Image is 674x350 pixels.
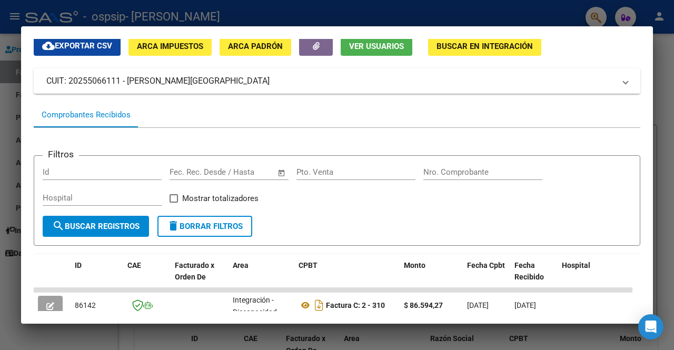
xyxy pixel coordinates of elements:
strong: $ 86.594,27 [404,301,443,309]
button: Ver Usuarios [341,36,412,56]
span: Mostrar totalizadores [182,192,259,205]
span: [DATE] [514,301,536,309]
span: ID [75,261,82,269]
datatable-header-cell: CPBT [294,254,400,301]
button: ARCA Padrón [220,36,291,56]
input: Start date [170,167,204,177]
button: ARCA Impuestos [128,36,212,56]
datatable-header-cell: Area [229,254,294,301]
button: Open calendar [276,167,288,179]
h3: Filtros [43,147,79,161]
input: End date [213,167,264,177]
div: Comprobantes Recibidos [42,109,131,121]
datatable-header-cell: Monto [400,254,463,301]
mat-icon: search [52,219,65,232]
mat-icon: delete [167,219,180,232]
span: Facturado x Orden De [175,261,214,282]
span: 86142 [75,301,96,309]
span: [DATE] [467,301,489,309]
span: ARCA Padrón [228,42,283,51]
span: Hospital [562,261,590,269]
button: Borrar Filtros [157,216,252,237]
datatable-header-cell: Hospital [558,254,637,301]
span: Exportar CSV [42,41,112,51]
span: ARCA Impuestos [137,42,203,51]
mat-panel-title: CUIT: 20255066111 - [PERSON_NAME][GEOGRAPHIC_DATA] [46,75,615,87]
i: Descargar documento [312,297,326,314]
mat-icon: cloud_download [42,39,55,52]
datatable-header-cell: Fecha Recibido [510,254,558,301]
button: Exportar CSV [34,36,121,56]
div: Open Intercom Messenger [638,314,663,339]
button: Buscar en Integración [428,36,541,56]
datatable-header-cell: CAE [123,254,171,301]
span: Fecha Cpbt [467,261,505,269]
mat-expansion-panel-header: CUIT: 20255066111 - [PERSON_NAME][GEOGRAPHIC_DATA] [34,68,640,94]
span: CAE [127,261,141,269]
strong: Factura C: 2 - 310 [326,301,385,309]
span: Ver Usuarios [349,42,404,51]
span: CPBT [299,261,318,269]
span: Integración - Discapacidad [233,296,277,316]
datatable-header-cell: Fecha Cpbt [463,254,510,301]
button: Buscar Registros [43,216,149,237]
datatable-header-cell: ID [71,254,123,301]
span: Area [233,261,249,269]
span: Borrar Filtros [167,222,243,231]
span: Buscar en Integración [437,42,533,51]
span: Buscar Registros [52,222,140,231]
span: Monto [404,261,425,269]
datatable-header-cell: Facturado x Orden De [171,254,229,301]
span: Fecha Recibido [514,261,544,282]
